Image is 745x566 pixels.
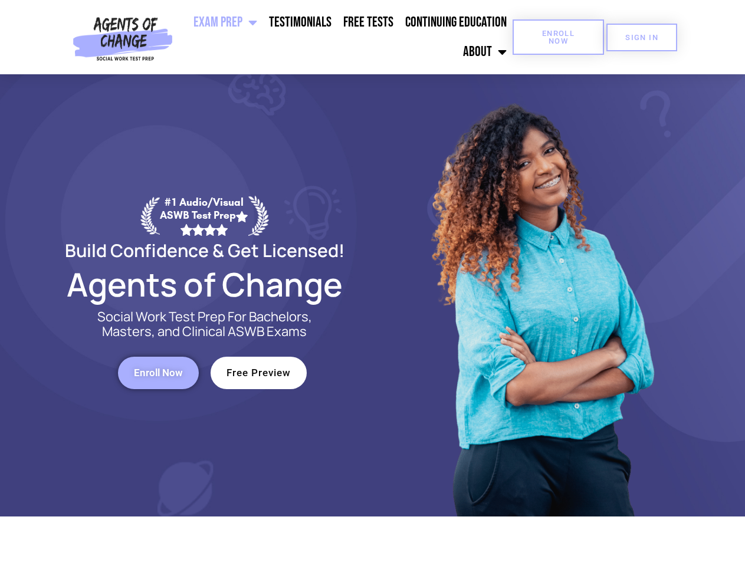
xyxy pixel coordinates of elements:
a: SIGN IN [606,24,677,51]
h2: Agents of Change [37,271,373,298]
a: Testimonials [263,8,337,37]
span: Free Preview [227,368,291,378]
p: Social Work Test Prep For Bachelors, Masters, and Clinical ASWB Exams [84,310,326,339]
a: About [457,37,513,67]
a: Exam Prep [188,8,263,37]
h2: Build Confidence & Get Licensed! [37,242,373,259]
span: Enroll Now [134,368,183,378]
a: Enroll Now [513,19,604,55]
a: Enroll Now [118,357,199,389]
div: #1 Audio/Visual ASWB Test Prep [160,196,248,235]
span: Enroll Now [531,29,585,45]
a: Free Tests [337,8,399,37]
span: SIGN IN [625,34,658,41]
nav: Menu [178,8,513,67]
img: Website Image 1 (1) [423,74,659,516]
a: Continuing Education [399,8,513,37]
a: Free Preview [211,357,307,389]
